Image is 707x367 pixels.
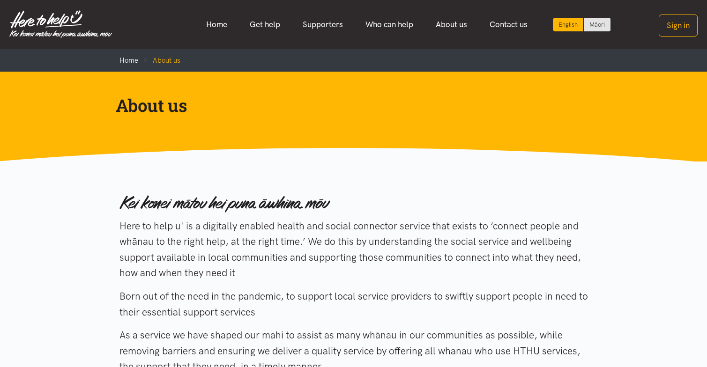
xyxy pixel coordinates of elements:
a: About us [424,15,478,35]
div: Language toggle [553,18,611,31]
a: Contact us [478,15,539,35]
div: Current language [553,18,584,31]
a: Switch to Te Reo Māori [584,18,610,31]
a: Supporters [291,15,354,35]
a: Home [195,15,238,35]
a: Home [119,56,138,65]
button: Sign in [659,15,698,37]
img: Home [9,10,112,38]
p: Here to help u' is a digitally enabled health and social connector service that exists to ‘connec... [119,218,588,281]
p: Born out of the need in the pandemic, to support local service providers to swiftly support peopl... [119,288,588,320]
a: Get help [238,15,291,35]
h1: About us [116,94,577,117]
a: Who can help [354,15,424,35]
li: About us [138,55,180,66]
